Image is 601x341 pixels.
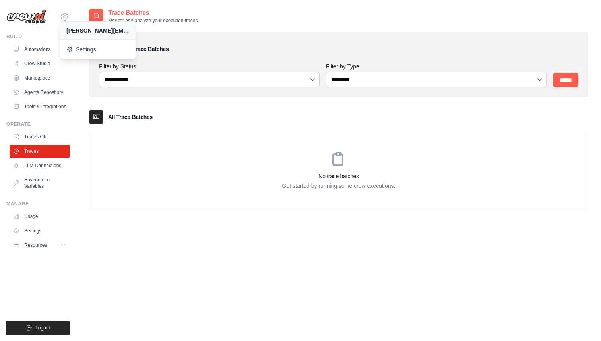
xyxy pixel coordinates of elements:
[6,33,70,40] div: Build
[10,131,70,143] a: Traces Old
[89,172,588,180] h3: No trace batches
[10,224,70,237] a: Settings
[66,27,129,35] div: [PERSON_NAME][EMAIL_ADDRESS][DOMAIN_NAME]
[10,239,70,251] button: Resources
[108,113,153,121] h3: All Trace Batches
[24,242,47,248] span: Resources
[6,9,46,24] img: Logo
[10,57,70,70] a: Crew Studio
[89,182,588,190] p: Get started by running some crew executions.
[10,159,70,172] a: LLM Connections
[108,8,198,18] h2: Trace Batches
[99,62,320,70] label: Filter by Status
[10,145,70,158] a: Traces
[10,72,70,84] a: Marketplace
[118,45,169,53] h3: Filter Trace Batches
[108,18,198,24] p: Monitor and analyze your execution traces
[10,43,70,56] a: Automations
[10,210,70,223] a: Usage
[6,321,70,335] button: Logout
[10,173,70,193] a: Environment Variables
[60,41,136,57] a: Settings
[561,303,601,341] iframe: Chat Widget
[10,100,70,113] a: Tools & Integrations
[66,45,129,53] span: Settings
[326,62,547,70] label: Filter by Type
[6,121,70,127] div: Operate
[6,201,70,207] div: Manage
[35,325,50,331] span: Logout
[10,86,70,99] a: Agents Repository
